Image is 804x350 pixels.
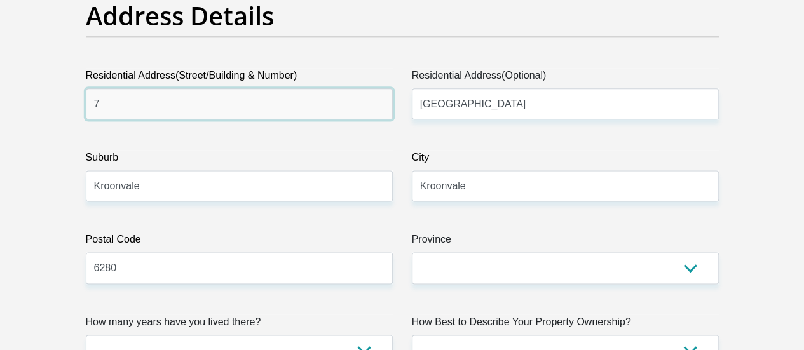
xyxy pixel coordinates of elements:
input: Suburb [86,170,393,201]
input: City [412,170,719,201]
input: Address line 2 (Optional) [412,88,719,119]
label: How Best to Describe Your Property Ownership? [412,314,719,335]
select: Please Select a Province [412,252,719,283]
label: Residential Address(Street/Building & Number) [86,68,393,88]
label: Residential Address(Optional) [412,68,719,88]
label: Province [412,232,719,252]
input: Valid residential address [86,88,393,119]
h2: Address Details [86,1,719,31]
label: How many years have you lived there? [86,314,393,335]
label: Postal Code [86,232,393,252]
label: City [412,150,719,170]
label: Suburb [86,150,393,170]
input: Postal Code [86,252,393,283]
